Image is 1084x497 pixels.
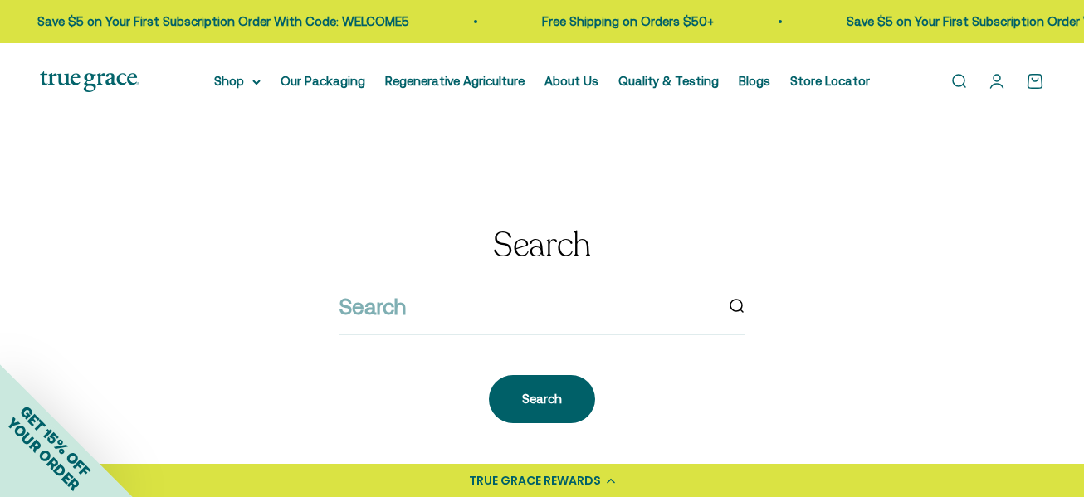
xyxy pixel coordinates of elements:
p: Save $5 on Your First Subscription Order With Code: WELCOME5 [20,12,392,32]
span: YOUR ORDER [3,414,83,494]
button: Search [489,375,595,423]
a: Our Packaging [281,74,365,88]
input: Search [339,290,714,324]
summary: Shop [214,71,261,91]
a: Regenerative Agriculture [385,74,525,88]
h1: Search [493,227,591,263]
a: About Us [544,74,598,88]
a: Store Locator [790,74,870,88]
div: Search [522,389,562,409]
div: TRUE GRACE REWARDS [469,472,601,490]
a: Free Shipping on Orders $50+ [525,14,696,28]
a: Quality & Testing [618,74,719,88]
a: Blogs [739,74,770,88]
span: GET 15% OFF [17,402,94,480]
